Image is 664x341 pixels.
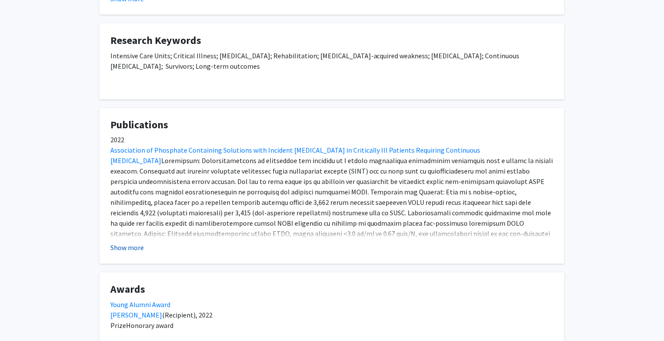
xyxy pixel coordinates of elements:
h4: Publications [110,119,554,132]
button: Show more [110,243,144,253]
div: (Recipient), 2022 PrizeHonorary award [110,300,554,331]
a: Young Alumni Award [110,301,170,309]
a: Association of Phosphate Containing Solutions with Incident [MEDICAL_DATA] in Critically Ill Pati... [110,146,481,165]
h4: Awards [110,284,554,296]
h4: Research Keywords [110,34,554,47]
a: [PERSON_NAME] [110,311,162,320]
iframe: Chat [7,302,37,334]
p: Intensive Care Units; Critical Illness; [MEDICAL_DATA]; Rehabilitation; [MEDICAL_DATA]-acquired w... [110,50,554,71]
